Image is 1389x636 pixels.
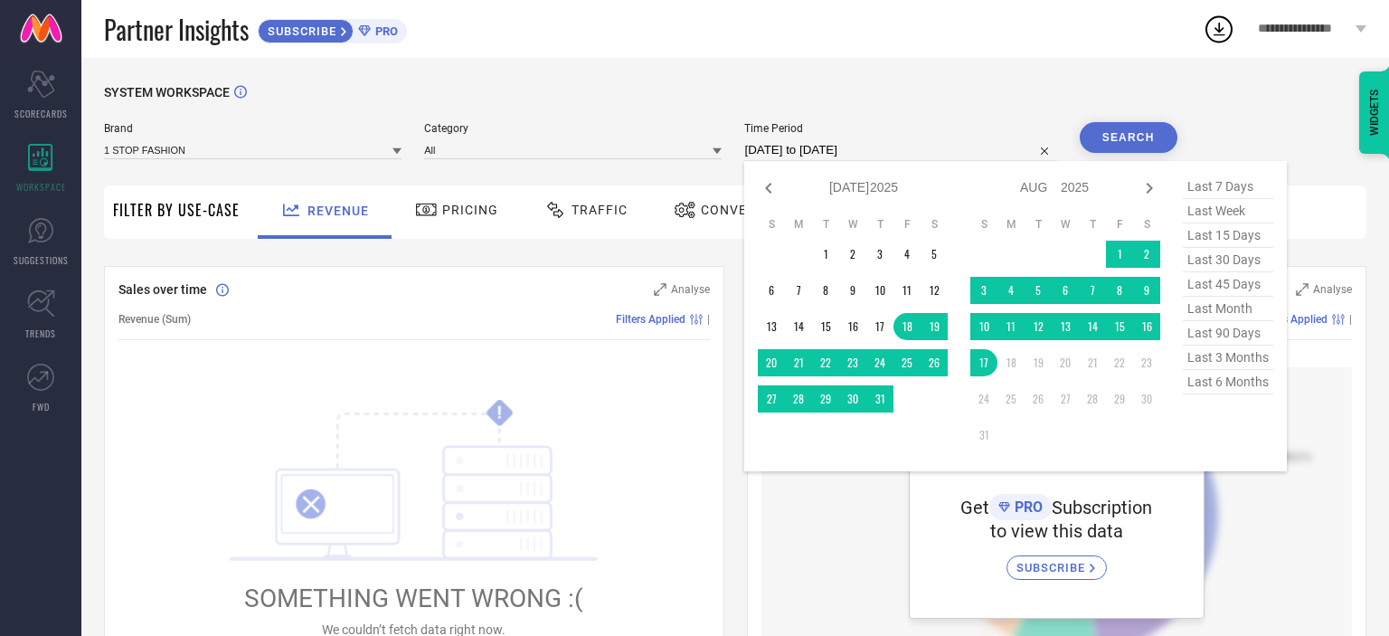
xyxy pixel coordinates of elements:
[1025,385,1052,413] td: Tue Aug 26 2025
[812,241,839,268] td: Tue Jul 01 2025
[1133,217,1160,232] th: Saturday
[866,313,893,340] td: Thu Jul 17 2025
[839,313,866,340] td: Wed Jul 16 2025
[1006,542,1107,580] a: SUBSCRIBE
[921,217,948,232] th: Saturday
[1258,313,1328,326] span: Filters Applied
[921,349,948,376] td: Sat Jul 26 2025
[1025,349,1052,376] td: Tue Aug 19 2025
[866,349,893,376] td: Thu Jul 24 2025
[1025,217,1052,232] th: Tuesday
[970,422,997,449] td: Sun Aug 31 2025
[758,385,785,413] td: Sun Jul 27 2025
[812,217,839,232] th: Tuesday
[118,313,191,326] span: Revenue (Sum)
[970,277,997,304] td: Sun Aug 03 2025
[997,349,1025,376] td: Mon Aug 18 2025
[259,24,341,38] span: SUBSCRIBE
[839,217,866,232] th: Wednesday
[812,349,839,376] td: Tue Jul 22 2025
[785,217,812,232] th: Monday
[16,180,66,194] span: WORKSPACE
[1183,175,1273,199] span: last 7 days
[1133,313,1160,340] td: Sat Aug 16 2025
[25,327,56,340] span: TRENDS
[14,253,69,267] span: SUGGESTIONS
[866,241,893,268] td: Thu Jul 03 2025
[424,122,722,135] span: Category
[1183,321,1273,346] span: last 90 days
[371,24,398,38] span: PRO
[997,277,1025,304] td: Mon Aug 04 2025
[1106,313,1133,340] td: Fri Aug 15 2025
[1025,277,1052,304] td: Tue Aug 05 2025
[244,584,583,613] span: SOMETHING WENT WRONG :(
[497,403,502,423] tspan: !
[1183,346,1273,370] span: last 3 months
[1052,217,1079,232] th: Wednesday
[1133,241,1160,268] td: Sat Aug 02 2025
[970,217,997,232] th: Sunday
[812,277,839,304] td: Tue Jul 08 2025
[997,217,1025,232] th: Monday
[893,349,921,376] td: Fri Jul 25 2025
[893,217,921,232] th: Friday
[258,14,407,43] a: SUBSCRIBEPRO
[1052,313,1079,340] td: Wed Aug 13 2025
[960,497,989,518] span: Get
[654,283,666,296] svg: Zoom
[1016,561,1090,574] span: SUBSCRIBE
[1183,370,1273,394] span: last 6 months
[1183,223,1273,248] span: last 15 days
[707,313,710,326] span: |
[758,349,785,376] td: Sun Jul 20 2025
[921,277,948,304] td: Sat Jul 12 2025
[1133,349,1160,376] td: Sat Aug 23 2025
[1183,297,1273,321] span: last month
[1052,497,1152,518] span: Subscription
[785,385,812,413] td: Mon Jul 28 2025
[1052,277,1079,304] td: Wed Aug 06 2025
[572,203,628,217] span: Traffic
[997,313,1025,340] td: Mon Aug 11 2025
[1106,277,1133,304] td: Fri Aug 08 2025
[1079,313,1106,340] td: Thu Aug 14 2025
[812,385,839,413] td: Tue Jul 29 2025
[921,313,948,340] td: Sat Jul 19 2025
[616,313,685,326] span: Filters Applied
[785,313,812,340] td: Mon Jul 14 2025
[1079,277,1106,304] td: Thu Aug 07 2025
[1139,177,1160,199] div: Next month
[671,283,710,296] span: Analyse
[1349,313,1352,326] span: |
[1133,277,1160,304] td: Sat Aug 09 2025
[1079,385,1106,413] td: Thu Aug 28 2025
[1203,13,1235,45] div: Open download list
[990,520,1123,542] span: to view this data
[1079,217,1106,232] th: Thursday
[893,277,921,304] td: Fri Jul 11 2025
[442,203,498,217] span: Pricing
[839,241,866,268] td: Wed Jul 02 2025
[970,385,997,413] td: Sun Aug 24 2025
[1183,272,1273,297] span: last 45 days
[785,277,812,304] td: Mon Jul 07 2025
[785,349,812,376] td: Mon Jul 21 2025
[1296,283,1309,296] svg: Zoom
[758,313,785,340] td: Sun Jul 13 2025
[758,277,785,304] td: Sun Jul 06 2025
[1080,122,1177,153] button: Search
[1052,349,1079,376] td: Wed Aug 20 2025
[1313,283,1352,296] span: Analyse
[1106,241,1133,268] td: Fri Aug 01 2025
[14,107,68,120] span: SCORECARDS
[866,385,893,413] td: Thu Jul 31 2025
[744,139,1056,161] input: Select time period
[1183,248,1273,272] span: last 30 days
[839,385,866,413] td: Wed Jul 30 2025
[758,177,780,199] div: Previous month
[812,313,839,340] td: Tue Jul 15 2025
[970,349,997,376] td: Sun Aug 17 2025
[921,241,948,268] td: Sat Jul 05 2025
[104,122,402,135] span: Brand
